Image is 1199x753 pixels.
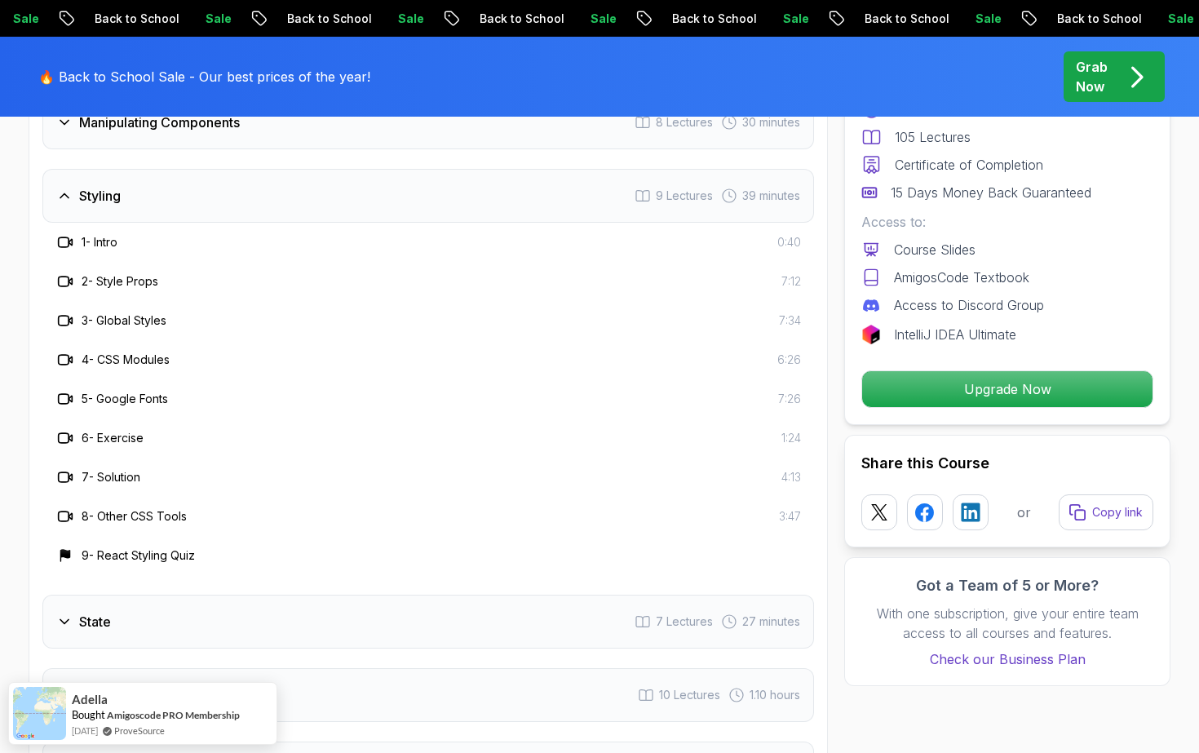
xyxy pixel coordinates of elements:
[79,612,111,631] h3: State
[72,724,98,737] span: [DATE]
[750,687,800,703] span: 1.10 hours
[1092,504,1143,520] p: Copy link
[778,391,801,407] span: 7:26
[274,11,385,27] p: Back to School
[42,595,814,649] button: State7 Lectures 27 minutes
[770,11,822,27] p: Sale
[72,693,108,706] span: Adella
[82,469,140,485] h3: 7 - Solution
[82,391,168,407] h3: 5 - Google Fonts
[894,240,976,259] p: Course Slides
[192,11,245,27] p: Sale
[42,169,814,223] button: Styling9 Lectures 39 minutes
[72,708,105,721] span: Bought
[656,188,713,204] span: 9 Lectures
[659,687,720,703] span: 10 Lectures
[1017,503,1031,522] p: or
[861,452,1153,475] h2: Share this Course
[894,268,1029,287] p: AmigosCode Textbook
[82,273,158,290] h3: 2 - Style Props
[861,649,1153,669] a: Check our Business Plan
[656,613,713,630] span: 7 Lectures
[114,724,165,737] a: ProveSource
[895,155,1043,175] p: Certificate of Completion
[82,352,170,368] h3: 4 - CSS Modules
[895,127,971,147] p: 105 Lectures
[577,11,630,27] p: Sale
[742,188,800,204] span: 39 minutes
[781,469,801,485] span: 4:13
[779,312,801,329] span: 7:34
[1076,57,1108,96] p: Grab Now
[467,11,577,27] p: Back to School
[777,352,801,368] span: 6:26
[82,547,195,564] h3: 9 - React Styling Quiz
[385,11,437,27] p: Sale
[894,325,1016,344] p: IntelliJ IDEA Ultimate
[862,371,1153,407] p: Upgrade Now
[82,312,166,329] h3: 3 - Global Styles
[861,604,1153,643] p: With one subscription, give your entire team access to all courses and features.
[107,709,240,721] a: Amigoscode PRO Membership
[861,212,1153,232] p: Access to:
[42,95,814,149] button: Manipulating Components8 Lectures 30 minutes
[82,430,144,446] h3: 6 - Exercise
[861,325,881,344] img: jetbrains logo
[852,11,962,27] p: Back to School
[659,11,770,27] p: Back to School
[82,508,187,525] h3: 8 - Other CSS Tools
[781,430,801,446] span: 1:24
[42,668,814,722] button: Hooks10 Lectures 1.10 hours
[82,11,192,27] p: Back to School
[894,295,1044,315] p: Access to Discord Group
[779,508,801,525] span: 3:47
[79,113,240,132] h3: Manipulating Components
[777,234,801,250] span: 0:40
[656,114,713,131] span: 8 Lectures
[82,234,117,250] h3: 1 - Intro
[13,687,66,740] img: provesource social proof notification image
[742,613,800,630] span: 27 minutes
[781,273,801,290] span: 7:12
[79,186,121,206] h3: Styling
[962,11,1015,27] p: Sale
[1059,494,1153,530] button: Copy link
[891,183,1091,202] p: 15 Days Money Back Guaranteed
[1044,11,1155,27] p: Back to School
[38,67,370,86] p: 🔥 Back to School Sale - Our best prices of the year!
[861,370,1153,408] button: Upgrade Now
[742,114,800,131] span: 30 minutes
[861,574,1153,597] h3: Got a Team of 5 or More?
